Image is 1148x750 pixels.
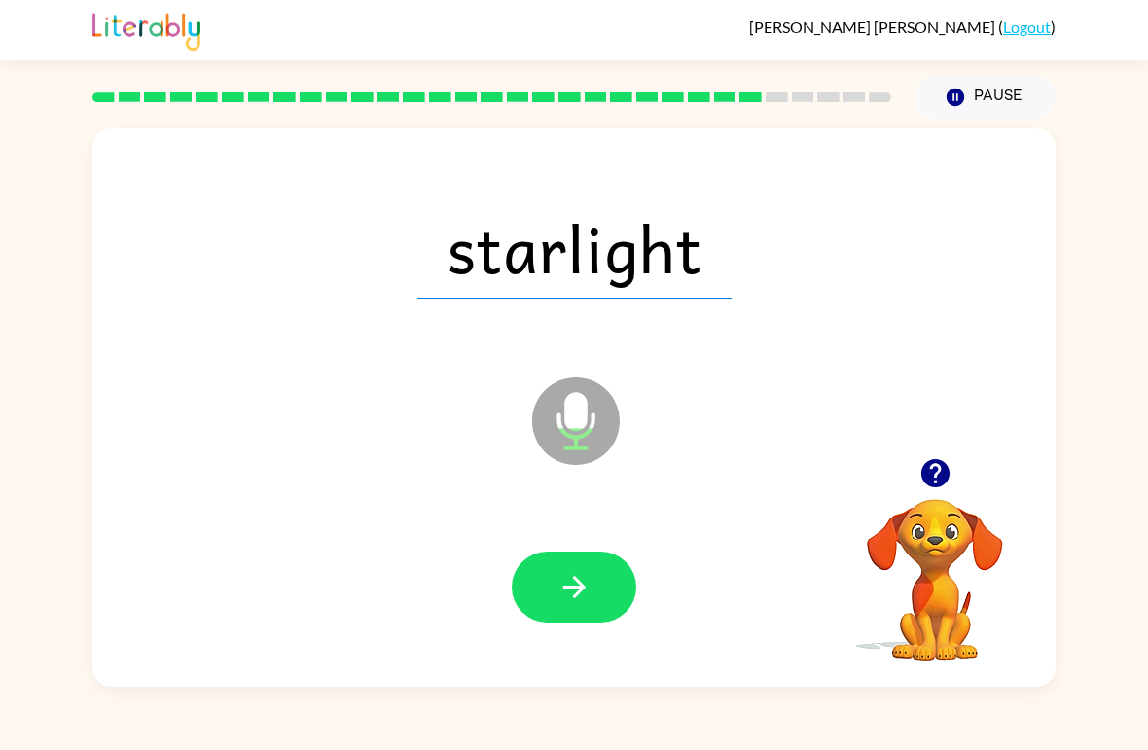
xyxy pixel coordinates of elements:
[1003,18,1051,36] a: Logout
[749,18,1056,36] div: ( )
[92,8,200,51] img: Literably
[838,469,1032,663] video: Your browser must support playing .mp4 files to use Literably. Please try using another browser.
[915,75,1056,120] button: Pause
[749,18,998,36] span: [PERSON_NAME] [PERSON_NAME]
[417,197,732,299] span: starlight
